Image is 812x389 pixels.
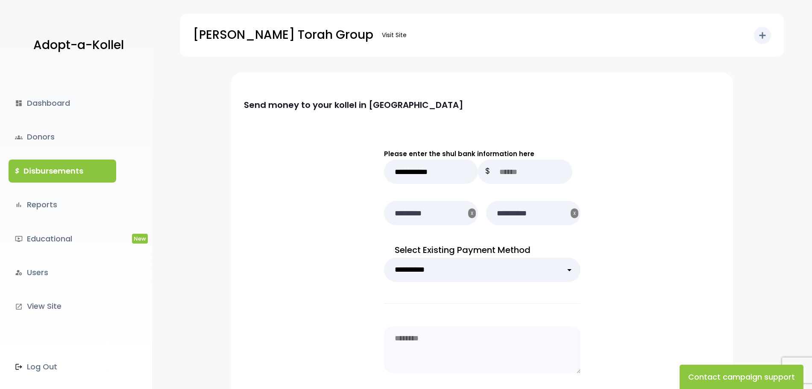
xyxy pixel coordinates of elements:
button: Contact campaign support [680,365,803,389]
p: [PERSON_NAME] Torah Group [193,24,373,46]
p: $ [478,160,497,184]
p: Select Existing Payment Method [384,242,580,258]
p: Adopt-a-Kollel [33,35,124,56]
a: launchView Site [9,295,116,318]
span: groups [15,134,23,141]
i: ondemand_video [15,235,23,243]
i: bar_chart [15,201,23,209]
a: groupsDonors [9,125,116,148]
i: $ [15,165,19,177]
p: Please enter the shul bank information here [384,148,580,160]
p: Send money to your kollel in [GEOGRAPHIC_DATA] [244,98,700,112]
button: X [468,209,476,218]
i: manage_accounts [15,269,23,276]
a: dashboardDashboard [9,92,116,115]
a: ondemand_videoEducationalNew [9,227,116,250]
a: $Disbursements [9,160,116,183]
i: launch [15,303,23,311]
a: Log Out [9,355,116,378]
button: X [571,209,578,218]
i: dashboard [15,99,23,107]
i: add [757,30,768,41]
a: Visit Site [378,27,411,44]
span: New [132,234,148,244]
a: bar_chartReports [9,193,116,216]
button: add [754,27,771,44]
a: Adopt-a-Kollel [29,25,124,66]
a: manage_accountsUsers [9,261,116,284]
